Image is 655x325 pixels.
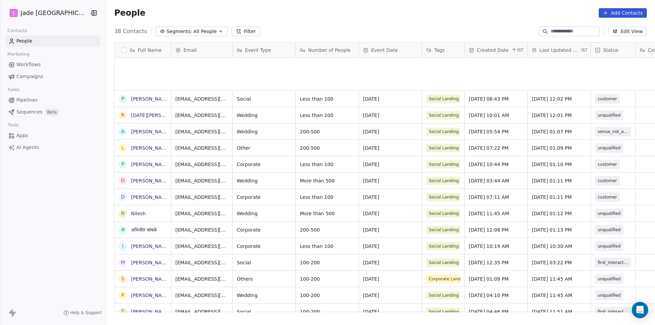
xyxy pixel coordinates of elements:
span: unqualified [598,226,621,233]
span: Other [237,145,291,151]
span: [EMAIL_ADDRESS][DOMAIN_NAME] [175,308,228,315]
span: [DATE] 05:54 PM [469,128,523,135]
span: Created Date [477,47,509,54]
span: venue_not_available [598,128,628,135]
div: N [121,210,125,217]
span: J [13,10,14,16]
span: [EMAIL_ADDRESS][DOMAIN_NAME] [175,112,228,119]
span: 100-200 [300,308,354,315]
span: 100-200 [300,276,354,282]
span: Corporate Landing Page [426,275,460,283]
span: Wedding [237,177,291,184]
span: [EMAIL_ADDRESS][DOMAIN_NAME] [175,145,228,151]
span: [DATE] [363,128,418,135]
div: Number of People [296,43,359,57]
span: Wedding [237,128,291,135]
a: [PERSON_NAME] [131,243,171,249]
a: [PERSON_NAME] [131,162,171,167]
span: [EMAIL_ADDRESS][DOMAIN_NAME] [175,95,228,102]
span: Sales [5,85,23,95]
span: [EMAIL_ADDRESS][DOMAIN_NAME] [175,210,228,217]
span: Campaigns [16,73,43,80]
div: D [121,177,125,184]
span: Others [237,276,291,282]
span: Social Landing Page [426,258,460,267]
span: [DATE] 01:12 PM [532,210,586,217]
span: customer [598,194,617,201]
span: [EMAIL_ADDRESS][DOMAIN_NAME] [175,226,228,233]
span: Social Landing Page [426,226,460,234]
div: Email [171,43,232,57]
span: [DATE] 01:11 PM [532,177,586,184]
div: R [121,112,125,119]
div: Created DateIST [465,43,527,57]
span: Less than 100 [300,161,354,168]
span: [DATE] 07:11 AM [469,194,523,201]
span: Full Name [138,47,162,54]
span: [DATE] 04:46 PM [469,308,523,315]
span: [DATE] 12:01 PM [532,112,586,119]
div: Tags [422,43,464,57]
span: More than 500 [300,210,354,217]
div: P [121,95,124,102]
span: More than 500 [300,177,354,184]
span: Social [237,95,291,102]
a: Workflows [5,59,100,70]
span: Wedding [237,210,291,217]
span: Less than 100 [300,95,354,102]
span: [DATE] [363,243,418,250]
a: People [5,35,100,47]
span: 200-500 [300,145,354,151]
div: Last Updated DateIST [528,43,591,57]
span: Social Landing Page [426,193,460,201]
div: M [121,259,125,266]
span: [EMAIL_ADDRESS][DOMAIN_NAME] [175,177,228,184]
a: [PERSON_NAME] [131,178,171,183]
span: Workflows [16,61,41,68]
span: AI Agents [16,144,39,151]
div: grid [115,58,171,312]
div: Open Intercom Messenger [632,302,648,318]
span: 200-500 [300,226,354,233]
span: Corporate [237,243,291,250]
a: Help & Support [63,310,102,315]
span: [DATE] 11:45 AM [532,292,586,299]
span: [DATE] [363,226,418,233]
span: unqualified [598,210,621,217]
span: Corporate [237,161,291,168]
span: Social [237,308,291,315]
span: Less than 100 [300,243,354,250]
span: [DATE] [363,292,418,299]
span: Number of People [308,47,351,54]
span: [DATE] 01:10 PM [532,161,586,168]
span: [DATE] 11:45 AM [532,276,586,282]
span: [DATE] 01:07 PM [532,128,586,135]
span: unqualified [598,112,621,119]
span: Corporate [237,226,291,233]
span: first_interaction [598,259,628,266]
span: [DATE] 03:22 PM [532,259,586,266]
a: [PERSON_NAME] [131,276,171,282]
span: Status [603,47,618,54]
span: [DATE] 11:51 AM [532,308,586,315]
a: [PERSON_NAME] [131,96,171,102]
span: [DATE] [363,210,418,217]
span: [DATE] 10:44 PM [469,161,523,168]
a: [PERSON_NAME] [131,194,171,200]
span: Beta [45,109,59,116]
span: Sequences [16,108,42,116]
a: अभिजीत कांबळे [131,227,157,233]
a: Pipelines [5,94,100,106]
span: Event Type [245,47,271,54]
div: अ [121,226,125,233]
span: 100-200 [300,259,354,266]
button: JJade [GEOGRAPHIC_DATA] [8,7,84,19]
button: Edit View [608,27,647,36]
a: Nilesh [131,211,146,216]
a: Apps [5,130,100,141]
span: [DATE] 12:08 PM [469,226,523,233]
span: customer [598,95,617,102]
span: [DATE] [363,177,418,184]
span: Apps [16,132,28,139]
span: [DATE] [363,112,418,119]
